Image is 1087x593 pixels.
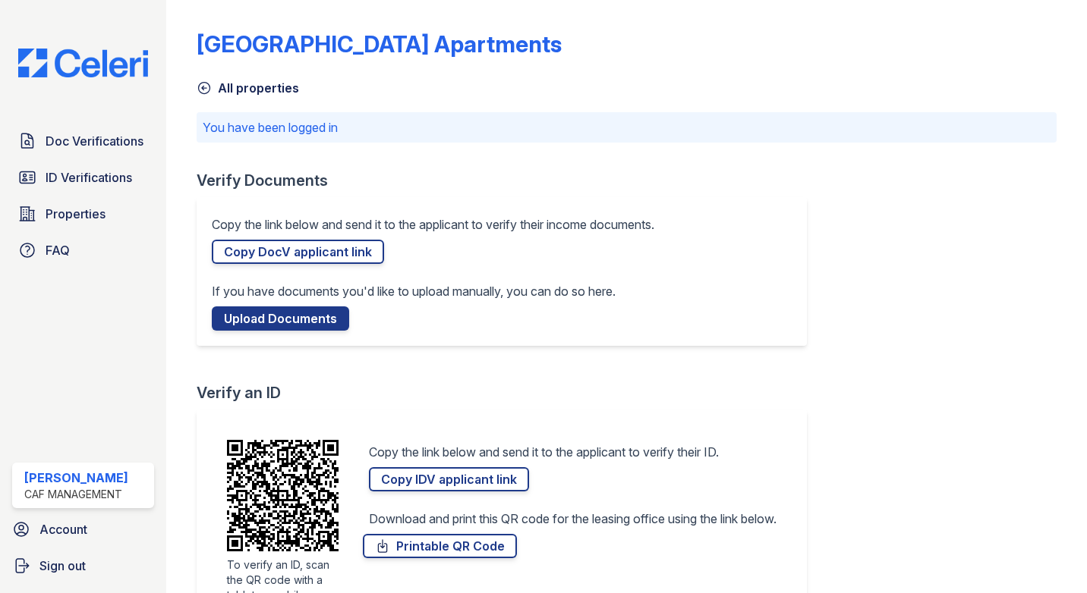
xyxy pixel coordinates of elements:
p: Copy the link below and send it to the applicant to verify their income documents. [212,215,654,234]
span: FAQ [46,241,70,259]
p: You have been logged in [203,118,1051,136]
a: Doc Verifications [12,126,154,156]
div: CAF Management [24,487,128,502]
a: ID Verifications [12,162,154,193]
a: FAQ [12,235,154,265]
span: Doc Verifications [46,132,143,150]
a: Sign out [6,551,160,581]
div: [GEOGRAPHIC_DATA] Apartments [197,30,562,58]
p: If you have documents you'd like to upload manually, you can do so here. [212,282,616,300]
div: Verify an ID [197,382,819,403]
a: Copy IDV applicant link [369,467,529,491]
div: Verify Documents [197,170,819,191]
p: Download and print this QR code for the leasing office using the link below. [369,510,777,528]
span: Account [39,520,87,538]
a: Printable QR Code [363,534,517,558]
p: Copy the link below and send it to the applicant to verify their ID. [369,443,719,461]
a: Properties [12,199,154,229]
span: ID Verifications [46,168,132,187]
div: [PERSON_NAME] [24,469,128,487]
img: CE_Logo_Blue-a8612792a0a2168367f1c8372b55b34899dd931a85d93a1a3d3e32e68fde9ad4.png [6,49,160,77]
a: Upload Documents [212,306,349,331]
a: All properties [197,79,299,97]
span: Sign out [39,557,86,575]
a: Account [6,514,160,544]
a: Copy DocV applicant link [212,240,384,264]
span: Properties [46,205,106,223]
